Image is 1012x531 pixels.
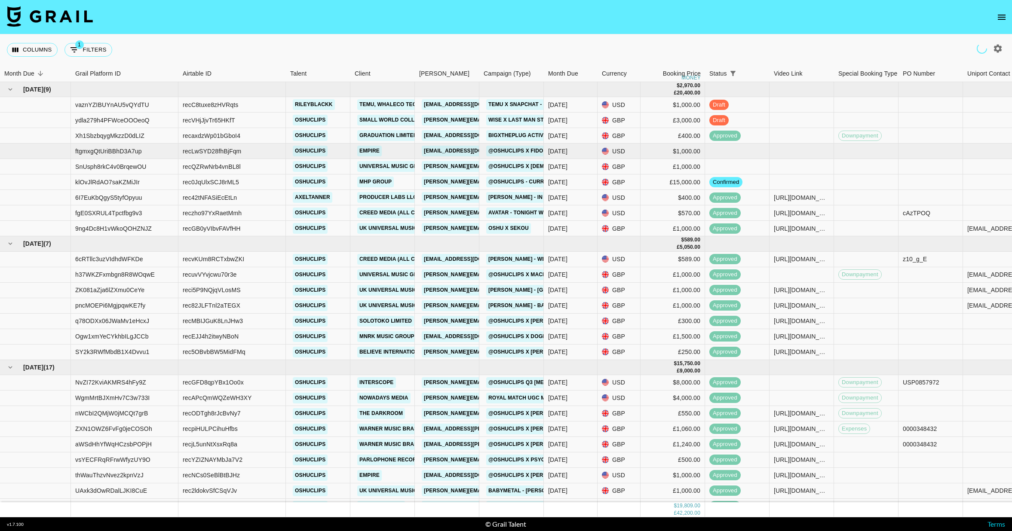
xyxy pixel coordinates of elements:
a: [PERSON_NAME] X @oshuclips Collab [486,501,600,512]
div: Booker [415,65,479,82]
div: https://www.tiktok.com/@oshuclips/video/7540999933025979671 [774,301,829,310]
div: recLwSYD28fhBjFqm [183,147,241,156]
a: [EMAIL_ADDRESS][PERSON_NAME][DOMAIN_NAME] [422,439,562,450]
div: recaxdzWp01bGboI4 [183,131,240,140]
div: reci5P9NQjqVLosMS [183,286,241,294]
div: $570.00 [641,205,705,221]
a: @oshuclips X [PERSON_NAME] [486,424,577,434]
a: @oshuclips X [PERSON_NAME] [486,439,577,450]
a: [PERSON_NAME][EMAIL_ADDRESS][DOMAIN_NAME] [422,115,562,125]
a: UK UNIVERSAL MUSIC OPERATIONS LIMITED [357,223,478,234]
span: approved [709,209,741,217]
div: recMBIJGuK8LnJHw3 [183,317,243,325]
a: oshuclips [293,408,328,419]
a: oshuclips [293,223,328,234]
a: [PERSON_NAME][EMAIL_ADDRESS][PERSON_NAME][DOMAIN_NAME] [422,223,606,234]
div: recGFD8qpYBx1Oo0x [183,378,244,387]
a: [PERSON_NAME] - Bar None [486,300,567,311]
a: [PERSON_NAME][EMAIL_ADDRESS][DOMAIN_NAME] [422,393,562,403]
a: BABYMETAL - [PERSON_NAME] [486,485,572,496]
div: £ [674,89,677,97]
a: oshuclips [293,485,328,496]
button: Sort [739,67,751,79]
div: Video Link [770,65,834,82]
div: SY2k3RWfMbdB1X4Dvvu1 [75,348,149,356]
div: Sep '25 [548,131,567,140]
span: ( 9 ) [43,85,51,94]
div: Xh1SbzbqygMkzzD0dLIZ [75,131,144,140]
div: Status [709,65,727,82]
a: @oshuclips X Machine Gun [PERSON_NAME] [486,269,616,280]
a: [PERSON_NAME] - In the Chair [486,192,575,203]
div: Sep '25 [548,193,567,202]
div: Booking Price [663,65,701,82]
div: Grail Platform ID [75,65,121,82]
div: USD [598,252,641,267]
a: Solotoko Limited [357,316,414,327]
div: Jul '25 [548,378,567,387]
div: Aug '25 [548,301,567,310]
span: draft [709,101,729,109]
span: approved [709,255,741,263]
div: PO Number [899,65,963,82]
a: [PERSON_NAME][EMAIL_ADDRESS][DOMAIN_NAME] [422,316,562,327]
div: Talent [286,65,350,82]
div: Sep '25 [548,224,567,233]
span: ( 7 ) [43,239,51,248]
a: [PERSON_NAME][EMAIL_ADDRESS][PERSON_NAME][DOMAIN_NAME] [422,485,606,496]
span: Downpayment [839,378,881,387]
div: $1,000.00 [641,143,705,159]
a: @oshuclips X [PERSON_NAME] [486,316,577,327]
div: Ogw1xmYeCYkhbILgJCCb [75,332,149,341]
div: Jul '25 [548,424,567,433]
a: Temu X Snapchat - 2x Video Deal [486,99,586,110]
a: Creed Media (All Campaigns) [357,254,447,265]
div: https://www.tiktok.com/@oshuclips/video/7533530262857190678 [774,255,829,263]
div: $1,000.00 [641,97,705,113]
div: Month Due [4,65,34,82]
a: Universal Music Group [357,161,431,172]
div: GBP [598,314,641,329]
div: ftgmxgQtUriBBhD3A7up [75,147,142,156]
div: 5,050.00 [680,244,700,251]
div: GBP [598,345,641,360]
a: @oshuclips X Dogma [486,331,553,342]
a: [PERSON_NAME][EMAIL_ADDRESS][DOMAIN_NAME] [422,455,562,465]
a: oshuclips [293,393,328,403]
div: recODTgh8rJcBvNy7 [183,409,241,418]
span: approved [709,378,741,387]
a: oshuclips [293,130,328,141]
div: q78ODXx06JWaMv1eHcxJ [75,317,149,325]
span: approved [709,132,741,140]
div: GBP [598,174,641,190]
a: oshuclips [293,439,328,450]
div: GBP [598,421,641,437]
div: 9ng4Dc8H1vWkoQOHZNJZ [75,224,152,233]
a: Parlophone Records [357,455,426,465]
div: £1,500.00 [641,329,705,345]
a: [EMAIL_ADDRESS][DOMAIN_NAME] [422,99,518,110]
a: Empire [357,146,382,156]
div: nWCbI2QMjW0jMCQt7grB [75,409,148,418]
div: https://www.tiktok.com/@oshuclips/video/7538440705660783894 [774,317,829,325]
div: Talent [290,65,307,82]
a: oshuclips [293,347,328,357]
div: https://www.tiktok.com/@oshuclips/video/7546897669659151638 [774,209,829,217]
a: oshuclips [293,177,328,187]
a: [EMAIL_ADDRESS][PERSON_NAME][DOMAIN_NAME] [422,424,562,434]
div: Airtable ID [178,65,286,82]
div: recQZRwNrb4vnBL8l [183,162,241,171]
a: axeltanner [293,192,332,203]
div: £ [677,244,680,251]
a: [PERSON_NAME][EMAIL_ADDRESS][DOMAIN_NAME] [422,208,562,218]
a: @oshuclips - Current Account Switch Service Partnership [486,177,670,187]
div: recGB0yVIbvFAVfHH [183,224,241,233]
div: Campaign (Type) [484,65,531,82]
a: [PERSON_NAME] - Welcome To My Life [486,254,598,265]
div: GBP [598,113,641,128]
span: approved [709,225,741,233]
div: £ [677,367,680,375]
a: [PERSON_NAME][EMAIL_ADDRESS][PERSON_NAME][DOMAIN_NAME] [422,285,606,296]
a: [PERSON_NAME][EMAIL_ADDRESS][PERSON_NAME][DOMAIN_NAME] [422,347,606,357]
span: approved [709,409,741,418]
